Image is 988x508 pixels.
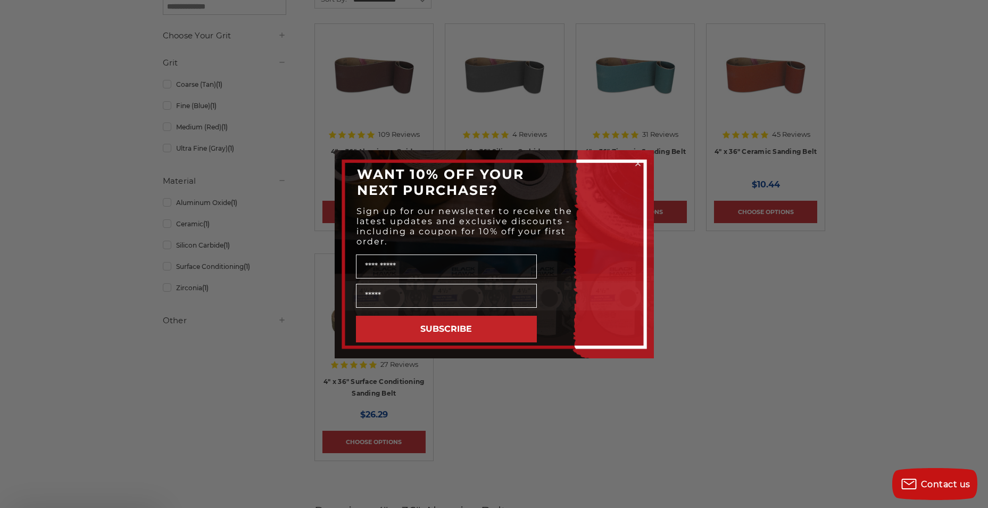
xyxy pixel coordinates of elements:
span: WANT 10% OFF YOUR NEXT PURCHASE? [357,166,524,198]
button: Contact us [892,468,977,500]
span: Sign up for our newsletter to receive the latest updates and exclusive discounts - including a co... [356,206,572,247]
button: Close dialog [633,158,643,169]
span: Contact us [921,479,970,489]
button: SUBSCRIBE [356,316,537,342]
input: Email [356,284,537,308]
